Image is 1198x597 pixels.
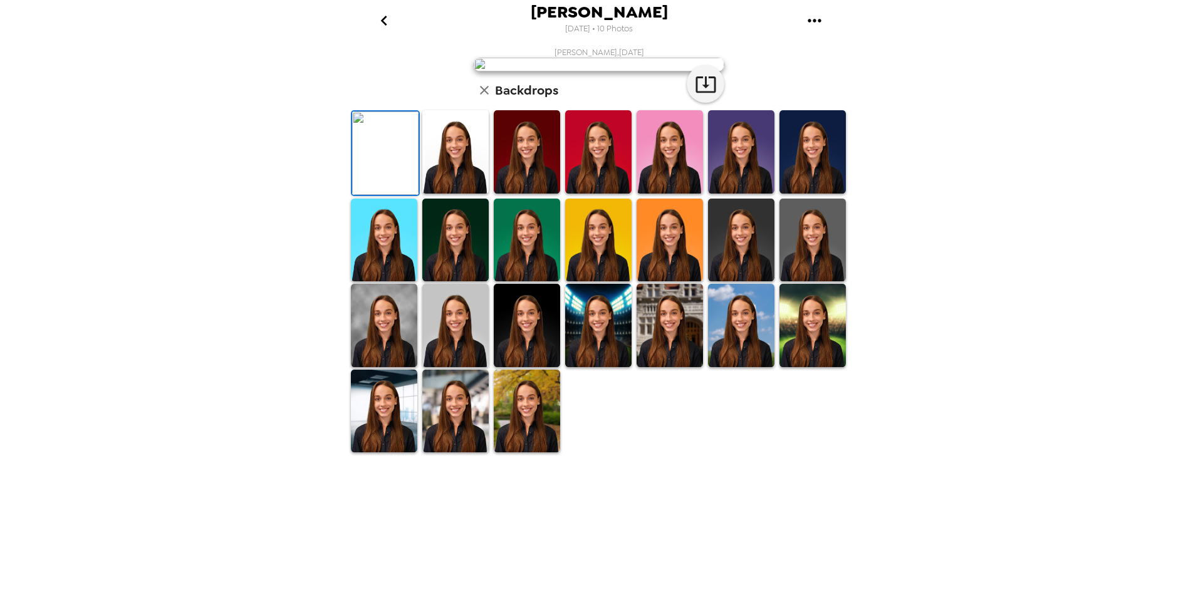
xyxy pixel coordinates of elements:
[565,21,633,38] span: [DATE] • 10 Photos
[555,47,644,58] span: [PERSON_NAME] , [DATE]
[531,4,668,21] span: [PERSON_NAME]
[352,112,419,195] img: Original
[495,80,558,100] h6: Backdrops
[474,58,724,71] img: user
